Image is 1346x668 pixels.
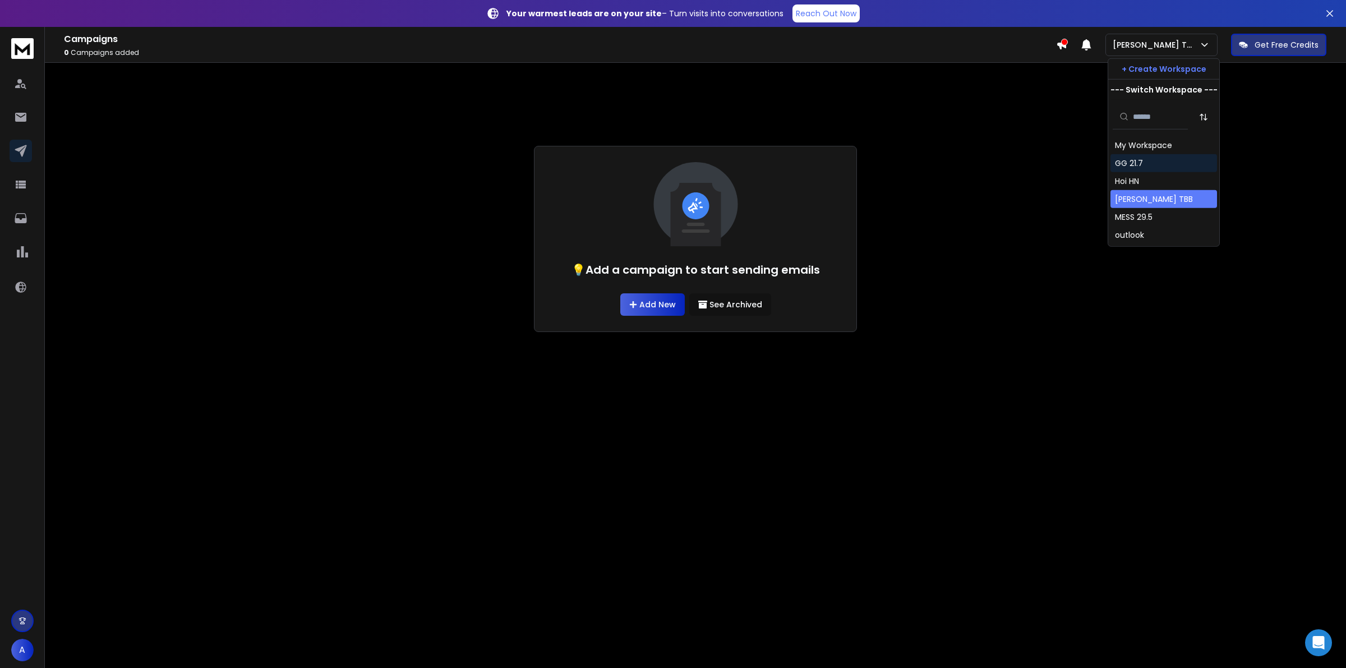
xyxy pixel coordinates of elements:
p: – Turn visits into conversations [506,8,783,19]
p: Get Free Credits [1255,39,1319,50]
span: 0 [64,48,69,57]
div: GG 21.7 [1115,158,1143,169]
button: Sort by Sort A-Z [1192,105,1215,128]
button: + Create Workspace [1108,59,1219,79]
strong: Your warmest leads are on your site [506,8,662,19]
div: Hoi HN [1115,176,1139,187]
div: [PERSON_NAME] TBB [1115,194,1193,205]
div: MESS 29.5 [1115,211,1153,223]
h1: 💡Add a campaign to start sending emails [571,262,820,278]
button: A [11,639,34,661]
a: Reach Out Now [792,4,860,22]
p: + Create Workspace [1122,63,1206,75]
a: Add New [620,293,685,316]
h1: Campaigns [64,33,1056,46]
p: Campaigns added [64,48,1056,57]
button: See Archived [689,293,771,316]
div: Open Intercom Messenger [1305,629,1332,656]
p: [PERSON_NAME] TBB [1113,39,1199,50]
div: My Workspace [1115,140,1172,151]
img: logo [11,38,34,59]
p: Reach Out Now [796,8,856,19]
div: outlook [1115,229,1144,241]
button: Get Free Credits [1231,34,1326,56]
p: --- Switch Workspace --- [1110,84,1218,95]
